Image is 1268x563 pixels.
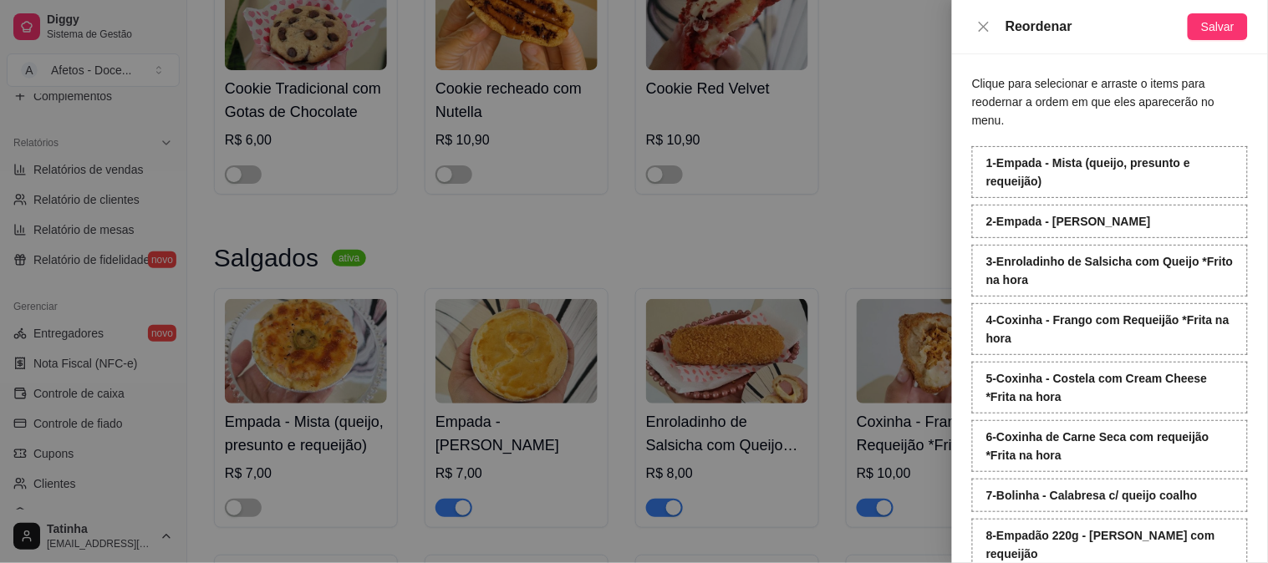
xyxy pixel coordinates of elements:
[972,77,1215,127] span: Clique para selecionar e arraste o items para reodernar a ordem em que eles aparecerão no menu.
[1201,18,1235,36] span: Salvar
[977,20,990,33] span: close
[986,529,1215,560] strong: 8 - Empadão 220g - [PERSON_NAME] com requeijão
[986,313,1230,345] strong: 4 - Coxinha - Frango com Requeijão *Frita na hora
[986,215,1151,228] strong: 2 - Empada - [PERSON_NAME]
[986,255,1234,287] strong: 3 - Enroladinho de Salsicha com Queijo *Frito na hora
[1188,13,1248,40] button: Salvar
[972,19,996,35] button: Close
[986,430,1209,462] strong: 6 - Coxinha de Carne Seca com requeijão *Frita na hora
[986,372,1208,403] strong: 5 - Coxinha - Costela com Cream Cheese *Frita na hora
[986,156,1190,188] strong: 1 - Empada - Mista (queijo, presunto e requeijão)
[1006,17,1188,37] div: Reordenar
[986,489,1198,502] strong: 7 - Bolinha - Calabresa c/ queijo coalho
